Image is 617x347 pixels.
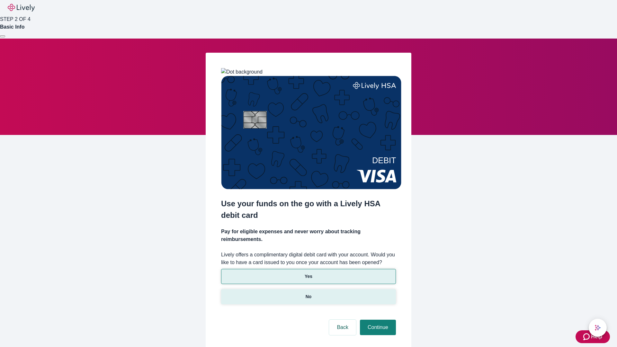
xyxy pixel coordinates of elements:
[589,319,607,337] button: chat
[8,4,35,12] img: Lively
[305,273,312,280] p: Yes
[221,228,396,243] h4: Pay for eligible expenses and never worry about tracking reimbursements.
[591,333,602,341] span: Help
[221,198,396,221] h2: Use your funds on the go with a Lively HSA debit card
[221,269,396,284] button: Yes
[576,330,610,343] button: Zendesk support iconHelp
[583,333,591,341] svg: Zendesk support icon
[360,320,396,335] button: Continue
[221,76,401,189] img: Debit card
[221,289,396,304] button: No
[221,251,396,266] label: Lively offers a complimentary digital debit card with your account. Would you like to have a card...
[306,293,312,300] p: No
[329,320,356,335] button: Back
[595,325,601,331] svg: Lively AI Assistant
[221,68,263,76] img: Dot background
